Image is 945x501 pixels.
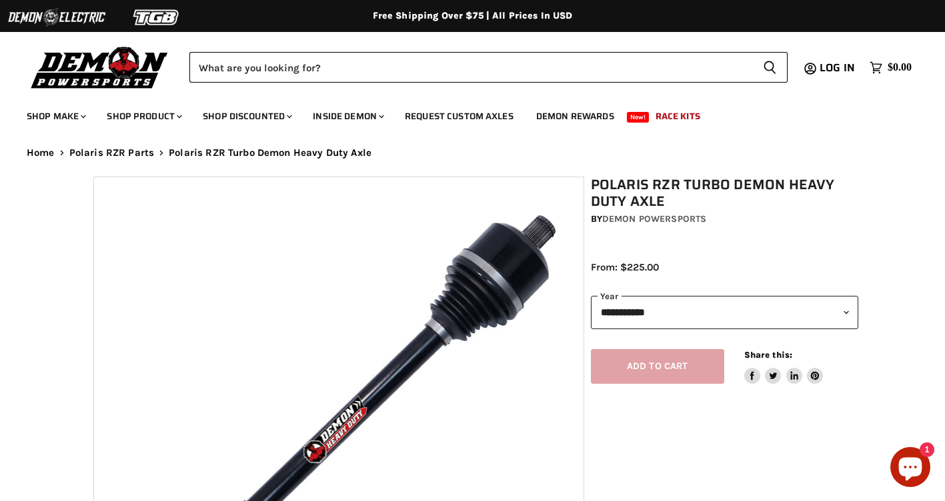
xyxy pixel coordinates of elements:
[591,177,858,210] h1: Polaris RZR Turbo Demon Heavy Duty Axle
[395,103,524,130] a: Request Custom Axles
[69,147,155,159] a: Polaris RZR Parts
[97,103,190,130] a: Shop Product
[744,350,792,360] span: Share this:
[591,261,659,273] span: From: $225.00
[27,43,173,91] img: Demon Powersports
[17,103,94,130] a: Shop Make
[193,103,300,130] a: Shop Discounted
[107,5,207,30] img: TGB Logo 2
[7,5,107,30] img: Demon Electric Logo 2
[888,61,912,74] span: $0.00
[17,97,908,130] ul: Main menu
[303,103,392,130] a: Inside Demon
[752,52,788,83] button: Search
[602,213,706,225] a: Demon Powersports
[627,112,650,123] span: New!
[820,59,855,76] span: Log in
[591,296,858,328] select: year
[189,52,752,83] input: Search
[646,103,710,130] a: Race Kits
[863,58,918,77] a: $0.00
[526,103,624,130] a: Demon Rewards
[886,447,934,490] inbox-online-store-chat: Shopify online store chat
[189,52,788,83] form: Product
[169,147,371,159] span: Polaris RZR Turbo Demon Heavy Duty Axle
[744,349,824,384] aside: Share this:
[27,147,55,159] a: Home
[591,212,858,227] div: by
[814,62,863,74] a: Log in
